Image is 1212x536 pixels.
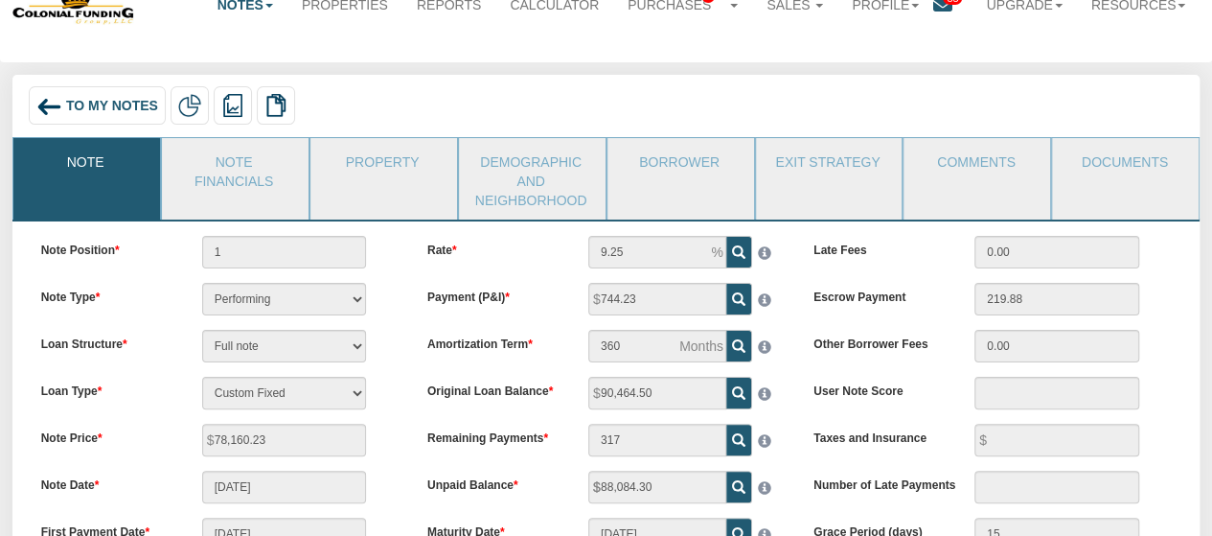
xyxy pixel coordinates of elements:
[756,138,901,186] a: Exit Strategy
[178,94,201,117] img: partial.png
[903,138,1048,186] a: Comments
[607,138,752,186] a: Borrower
[66,99,158,114] span: To My Notes
[799,330,960,353] label: Other Borrower Fees
[310,138,455,186] a: Property
[27,236,188,259] label: Note Position
[413,330,574,353] label: Amortization Term
[202,471,367,503] input: MM/DD/YYYY
[799,236,960,259] label: Late Fees
[588,236,726,268] input: This field can contain only numeric characters
[264,94,287,117] img: copy.png
[413,471,574,494] label: Unpaid Balance
[459,138,604,220] a: Demographic and Neighborhood
[221,94,244,117] img: reports.png
[413,283,574,306] label: Payment (P&I)
[413,424,574,447] label: Remaining Payments
[413,377,574,400] label: Original Loan Balance
[13,138,158,186] a: Note
[1052,138,1197,186] a: Documents
[27,471,188,494] label: Note Date
[162,138,307,200] a: Note Financials
[799,377,960,400] label: User Note Score
[27,283,188,306] label: Note Type
[27,330,188,353] label: Loan Structure
[799,424,960,447] label: Taxes and Insurance
[413,236,574,259] label: Rate
[27,377,188,400] label: Loan Type
[799,471,960,494] label: Number of Late Payments
[36,94,62,120] img: back_arrow_left_icon.svg
[799,283,960,306] label: Escrow Payment
[27,424,188,447] label: Note Price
